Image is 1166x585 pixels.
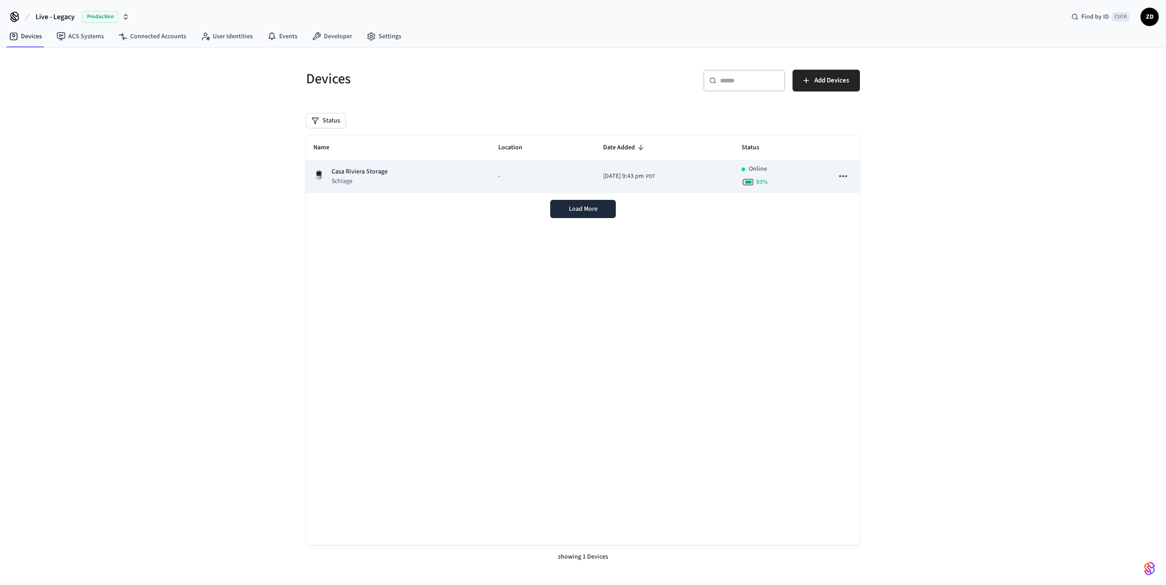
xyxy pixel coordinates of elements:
[569,204,598,214] span: Load More
[1140,8,1159,26] button: ZD
[742,141,771,155] span: Status
[550,200,616,218] button: Load More
[756,178,768,187] span: 93 %
[1064,9,1137,25] div: Find by IDCtrl K
[1112,12,1130,21] span: Ctrl K
[603,172,655,181] div: PST8PDT
[306,545,860,569] div: showing 1 Devices
[260,28,305,45] a: Events
[306,113,346,128] button: Status
[49,28,111,45] a: ACS Systems
[498,172,500,181] span: -
[603,172,644,181] span: [DATE] 9:43 pm
[306,135,860,193] table: sticky table
[1141,9,1158,25] span: ZD
[814,75,849,86] span: Add Devices
[1144,561,1155,576] img: SeamLogoGradient.69752ec5.svg
[749,164,767,174] p: Online
[793,70,860,92] button: Add Devices
[306,70,578,88] h5: Devices
[1081,12,1109,21] span: Find by ID
[359,28,409,45] a: Settings
[332,167,388,177] p: Casa Riviera Storage
[313,169,324,180] img: Schlage Sense Smart Deadbolt with Camelot Trim, Front
[194,28,260,45] a: User Identities
[498,141,534,155] span: Location
[603,141,647,155] span: Date Added
[313,141,341,155] span: Name
[82,11,118,23] span: Production
[36,11,75,22] span: Live - Legacy
[2,28,49,45] a: Devices
[305,28,359,45] a: Developer
[332,177,388,186] p: Schlage
[111,28,194,45] a: Connected Accounts
[646,173,655,181] span: PDT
